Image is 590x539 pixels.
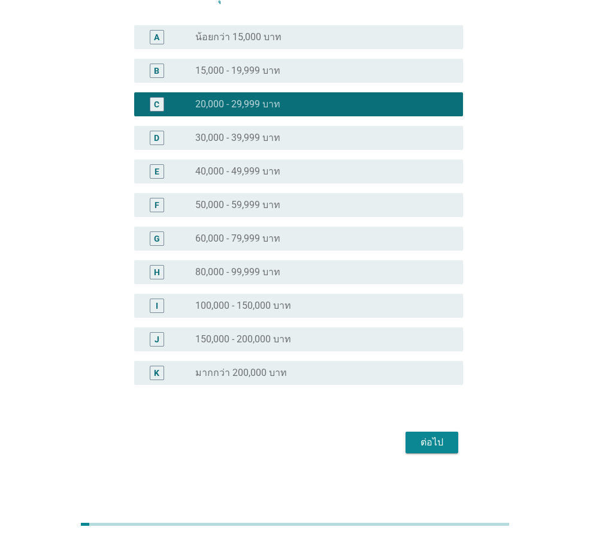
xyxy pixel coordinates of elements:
[156,299,158,312] div: I
[415,435,449,450] div: ต่อไป
[154,31,159,43] div: A
[195,132,280,144] label: 30,000 - 39,999 บาท
[195,199,280,211] label: 50,000 - 59,999 บาท
[195,31,282,43] label: น้อยกว่า 15,000 บาท
[155,333,159,345] div: J
[195,300,291,312] label: 100,000 - 150,000 บาท
[154,366,159,379] div: K
[155,198,159,211] div: F
[195,367,287,379] label: มากกว่า 200,000 บาท
[195,65,280,77] label: 15,000 - 19,999 บาท
[195,266,280,278] label: 80,000 - 99,999 บาท
[195,98,280,110] label: 20,000 - 29,999 บาท
[155,165,159,177] div: E
[154,64,159,77] div: B
[154,232,160,245] div: G
[195,333,291,345] label: 150,000 - 200,000 บาท
[195,233,280,245] label: 60,000 - 79,999 บาท
[154,266,160,278] div: H
[406,432,458,453] button: ต่อไป
[154,98,159,110] div: C
[195,165,280,177] label: 40,000 - 49,999 บาท
[154,131,159,144] div: D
